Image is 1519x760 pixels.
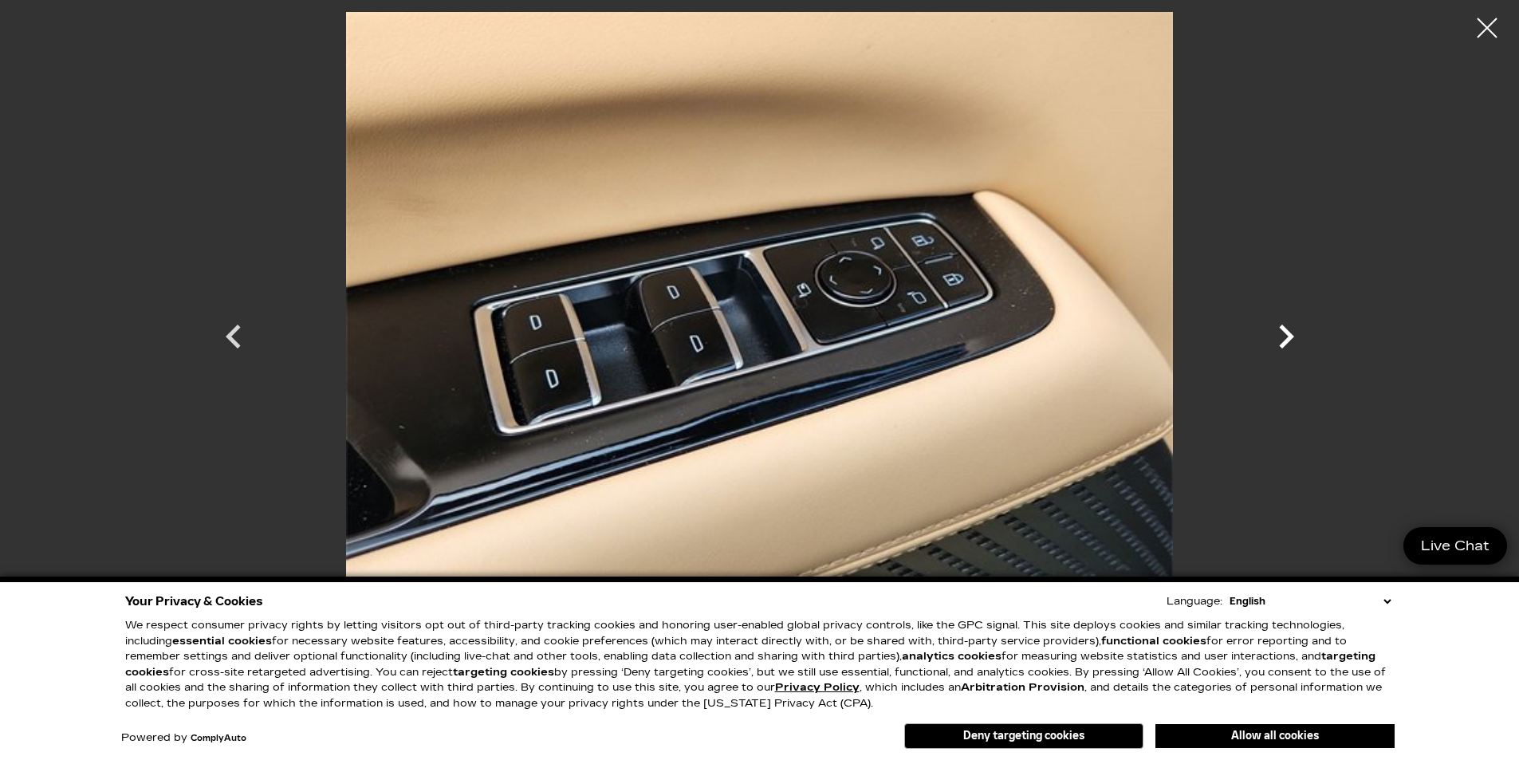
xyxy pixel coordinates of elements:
[1155,724,1395,748] button: Allow all cookies
[172,635,272,648] strong: essential cookies
[1403,527,1507,565] a: Live Chat
[191,734,246,743] a: ComplyAuto
[125,618,1395,711] p: We respect consumer privacy rights by letting visitors opt out of third-party tracking cookies an...
[281,12,1238,632] img: New 2025 Summit White Cadillac Sport 2 image 12
[121,733,246,743] div: Powered by
[1101,635,1206,648] strong: functional cookies
[1167,597,1222,607] div: Language:
[1226,593,1395,609] select: Language Select
[453,666,554,679] strong: targeting cookies
[125,590,263,612] span: Your Privacy & Cookies
[1413,537,1497,555] span: Live Chat
[125,650,1375,679] strong: targeting cookies
[902,650,1002,663] strong: analytics cookies
[961,681,1084,694] strong: Arbitration Provision
[210,305,258,376] div: Previous
[1262,305,1310,376] div: Next
[775,681,860,694] u: Privacy Policy
[904,723,1143,749] button: Deny targeting cookies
